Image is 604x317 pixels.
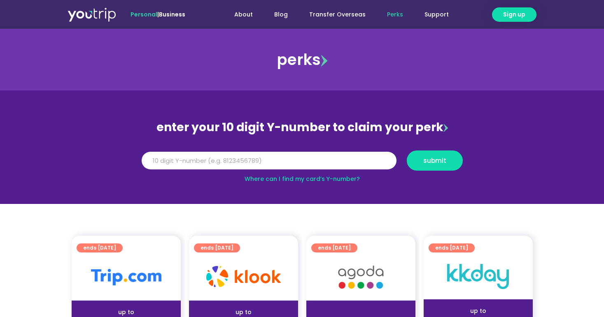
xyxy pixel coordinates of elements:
[311,243,357,252] a: ends [DATE]
[429,243,475,252] a: ends [DATE]
[138,117,467,138] div: enter your 10 digit Y-number to claim your perk
[131,10,157,19] span: Personal
[131,10,185,19] span: |
[264,7,299,22] a: Blog
[414,7,459,22] a: Support
[142,152,396,170] input: 10 digit Y-number (e.g. 8123456789)
[224,7,264,22] a: About
[376,7,414,22] a: Perks
[159,10,185,19] a: Business
[245,175,360,183] a: Where can I find my card’s Y-number?
[503,10,525,19] span: Sign up
[142,150,463,177] form: Y Number
[194,243,240,252] a: ends [DATE]
[318,243,351,252] span: ends [DATE]
[196,308,292,317] div: up to
[430,307,526,315] div: up to
[423,157,446,164] span: submit
[77,243,123,252] a: ends [DATE]
[208,7,459,22] nav: Menu
[78,308,174,317] div: up to
[83,243,116,252] span: ends [DATE]
[435,243,468,252] span: ends [DATE]
[407,150,463,171] button: submit
[353,308,368,316] span: up to
[299,7,376,22] a: Transfer Overseas
[492,7,536,22] a: Sign up
[201,243,233,252] span: ends [DATE]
